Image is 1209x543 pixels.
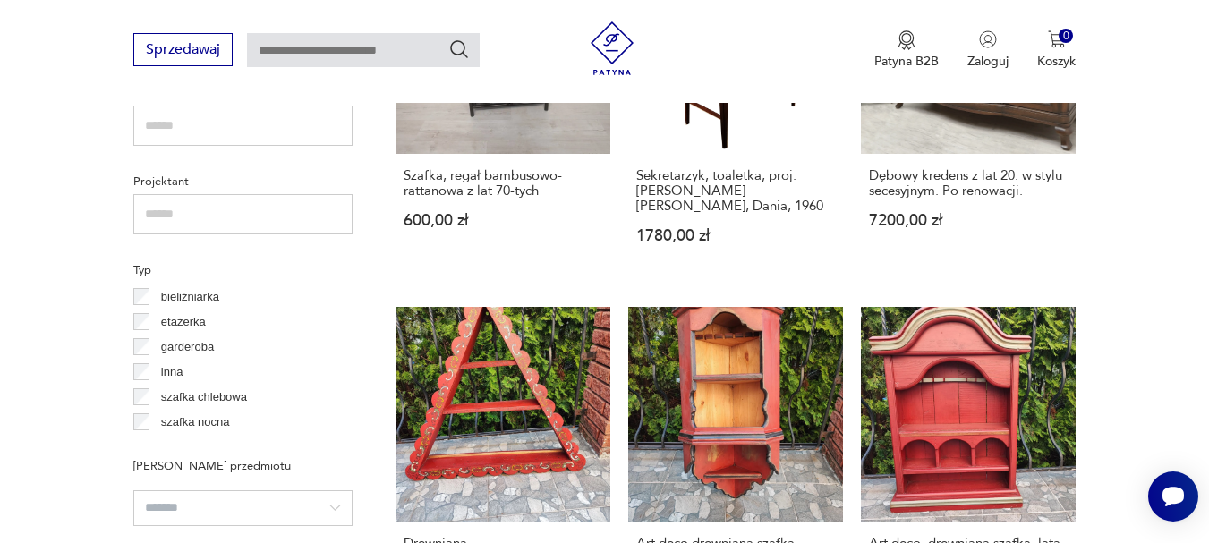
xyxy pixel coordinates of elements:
img: Ikonka użytkownika [979,30,997,48]
p: Patyna B2B [874,53,939,70]
p: inna [161,362,183,382]
p: 7200,00 zł [869,213,1068,228]
img: Ikona koszyka [1048,30,1066,48]
img: Patyna - sklep z meblami i dekoracjami vintage [585,21,639,75]
p: Typ [133,260,353,280]
p: szafka nocna [161,412,230,432]
p: bieliźniarka [161,287,219,307]
img: Ikona medalu [898,30,915,50]
p: [PERSON_NAME] przedmiotu [133,456,353,476]
button: Sprzedawaj [133,33,233,66]
p: 1780,00 zł [636,228,835,243]
button: Szukaj [448,38,470,60]
p: szafka chlebowa [161,387,247,407]
h3: Dębowy kredens z lat 20. w stylu secesyjnym. Po renowacji. [869,168,1068,199]
p: Koszyk [1037,53,1076,70]
h3: Sekretarzyk, toaletka, proj. [PERSON_NAME] [PERSON_NAME], Dania, 1960 [636,168,835,214]
p: 600,00 zł [404,213,602,228]
button: Zaloguj [967,30,1009,70]
p: Zaloguj [967,53,1009,70]
p: Projektant [133,172,353,191]
div: 0 [1059,29,1074,44]
button: Patyna B2B [874,30,939,70]
a: Ikona medaluPatyna B2B [874,30,939,70]
button: 0Koszyk [1037,30,1076,70]
h3: Szafka, regał bambusowo- rattanowa z lat 70-tych [404,168,602,199]
iframe: Smartsupp widget button [1148,471,1198,522]
p: garderoba [161,337,214,357]
p: etażerka [161,312,206,332]
a: Sprzedawaj [133,45,233,57]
